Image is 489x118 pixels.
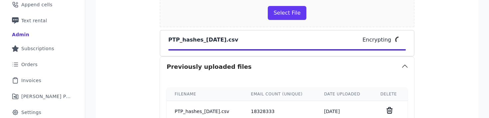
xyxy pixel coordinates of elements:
[5,41,80,56] a: Subscriptions
[268,6,306,20] button: Select File
[160,57,414,77] button: Previously uploaded files
[21,77,41,84] span: Invoices
[21,109,41,116] span: Settings
[21,45,54,52] span: Subscriptions
[363,36,391,44] p: Encrypting
[12,31,29,38] div: Admin
[167,62,251,71] h3: Previously uploaded files
[5,89,80,104] a: [PERSON_NAME] Performance
[316,87,372,101] th: Date uploaded
[243,87,316,101] th: Email count (unique)
[372,87,407,101] th: Delete
[168,36,238,44] p: PTP_hashes_[DATE].csv
[21,1,53,8] span: Append cells
[21,93,72,100] span: [PERSON_NAME] Performance
[21,61,38,68] span: Orders
[5,57,80,72] a: Orders
[5,73,80,88] a: Invoices
[21,17,47,24] span: Text rental
[5,13,80,28] a: Text rental
[167,87,243,101] th: Filename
